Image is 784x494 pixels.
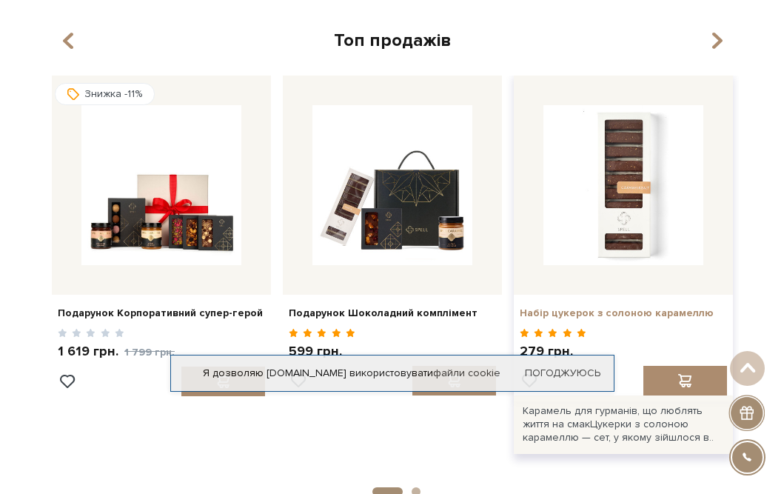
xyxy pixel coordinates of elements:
span: 1 799 грн. [124,346,175,358]
p: 1 619 грн. [58,343,175,361]
a: файли cookie [433,367,500,379]
p: 279 грн. [520,343,587,360]
div: Карамель для гурманів, що люблять життя на смакЦукерки з солоною карамеллю — сет, у якому зійшлос... [514,395,733,454]
a: Подарунок Корпоративний супер-герой [58,307,265,320]
a: Подарунок Шоколадний комплімент [289,307,496,320]
p: 599 грн. [289,343,356,360]
div: Я дозволяю [DOMAIN_NAME] використовувати [171,367,614,380]
a: Погоджуюсь [525,367,600,380]
a: Набір цукерок з солоною карамеллю [520,307,727,320]
div: Знижка -11% [55,83,155,105]
div: Топ продажів [46,29,739,52]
